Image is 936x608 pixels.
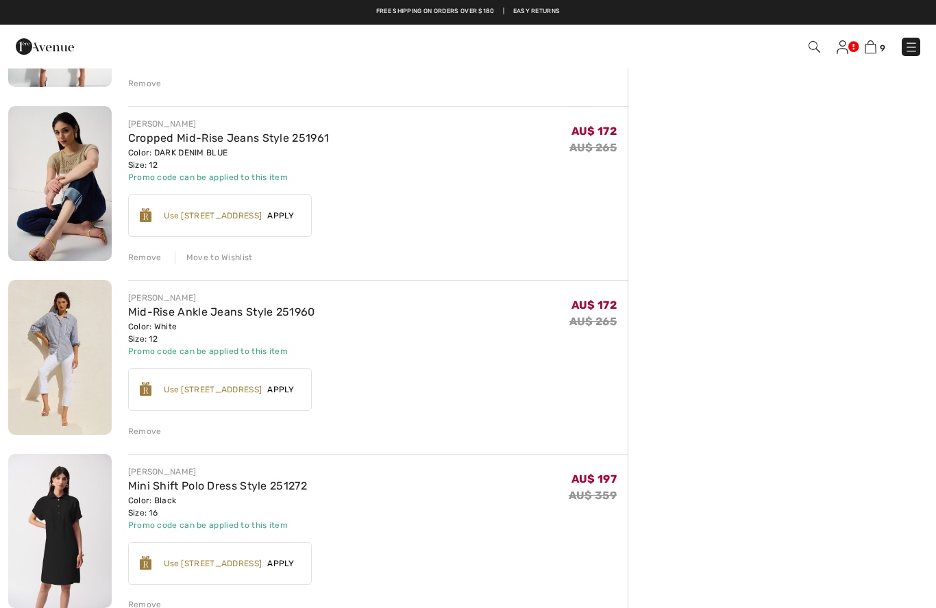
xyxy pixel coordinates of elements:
[262,557,300,570] span: Apply
[164,557,262,570] div: Use [STREET_ADDRESS]
[569,489,617,502] s: AU$ 359
[128,118,330,130] div: [PERSON_NAME]
[571,299,617,312] span: AU$ 172
[513,7,561,16] a: Easy Returns
[865,38,885,55] a: 9
[571,472,617,485] span: AU$ 197
[569,315,617,328] s: AU$ 265
[128,345,315,357] div: Promo code can be applied to this item
[128,519,307,531] div: Promo code can be applied to this item
[8,280,112,435] img: Mid-Rise Ankle Jeans Style 251960
[904,40,918,54] img: Menu
[880,43,885,53] span: 9
[164,383,262,396] div: Use [STREET_ADDRESS]
[140,208,152,222] img: Reward-Logo.svg
[571,125,617,138] span: AU$ 172
[128,251,162,264] div: Remove
[164,210,262,222] div: Use [STREET_ADDRESS]
[128,305,315,318] a: Mid-Rise Ankle Jeans Style 251960
[128,171,330,183] div: Promo code can be applied to this item
[128,131,330,144] a: Cropped Mid-Rise Jeans Style 251961
[262,383,300,396] span: Apply
[128,494,307,519] div: Color: Black Size: 16
[128,479,307,492] a: Mini Shift Polo Dress Style 251272
[865,40,876,53] img: Shopping Bag
[140,556,152,570] img: Reward-Logo.svg
[128,147,330,171] div: Color: DARK DENIM BLUE Size: 12
[503,7,504,16] span: |
[128,292,315,304] div: [PERSON_NAME]
[16,33,74,60] img: 1ère Avenue
[128,425,162,438] div: Remove
[128,77,162,90] div: Remove
[262,210,300,222] span: Apply
[809,41,820,53] img: Search
[569,141,617,154] s: AU$ 265
[376,7,495,16] a: Free shipping on orders over $180
[128,466,307,478] div: [PERSON_NAME]
[128,320,315,345] div: Color: White Size: 12
[140,382,152,396] img: Reward-Logo.svg
[8,106,112,261] img: Cropped Mid-Rise Jeans Style 251961
[175,251,253,264] div: Move to Wishlist
[16,39,74,52] a: 1ère Avenue
[837,40,848,54] img: My Info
